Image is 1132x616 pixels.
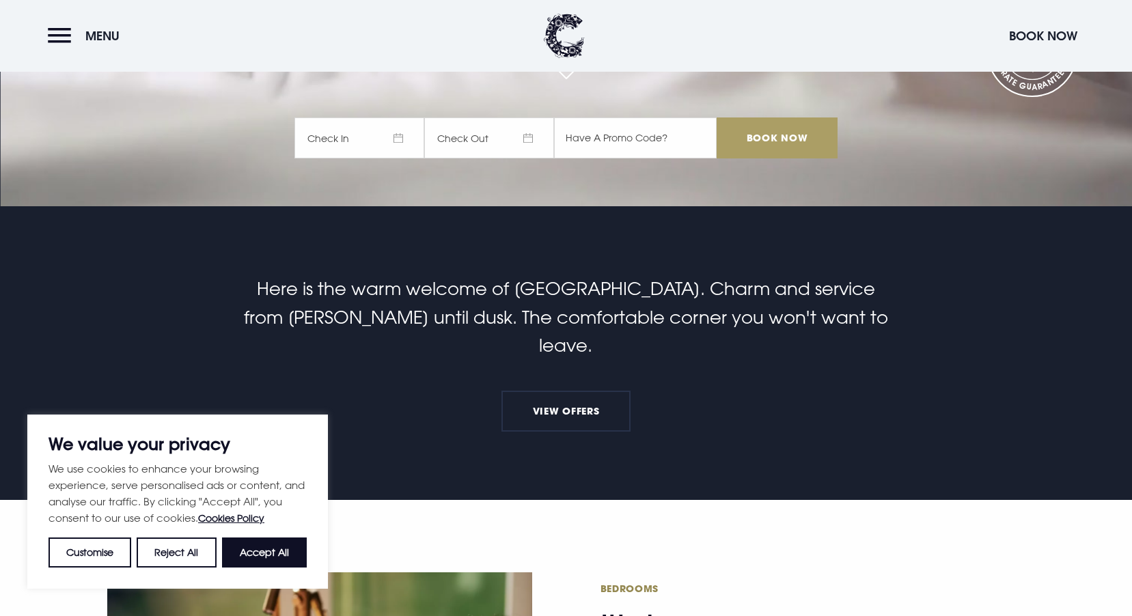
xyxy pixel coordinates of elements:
[48,21,126,51] button: Menu
[294,117,424,158] span: Check In
[501,391,630,432] a: View Offers
[27,415,328,589] div: We value your privacy
[554,117,717,158] input: Have A Promo Code?
[240,275,891,360] p: Here is the warm welcome of [GEOGRAPHIC_DATA]. Charm and service from [PERSON_NAME] until dusk. T...
[600,582,867,595] span: Bedrooms
[49,537,131,568] button: Customise
[717,117,837,158] input: Book Now
[424,117,554,158] span: Check Out
[137,537,216,568] button: Reject All
[198,512,264,524] a: Cookies Policy
[49,460,307,527] p: We use cookies to enhance your browsing experience, serve personalised ads or content, and analys...
[544,14,585,58] img: Clandeboye Lodge
[85,28,120,44] span: Menu
[222,537,307,568] button: Accept All
[1002,21,1084,51] button: Book Now
[49,436,307,452] p: We value your privacy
